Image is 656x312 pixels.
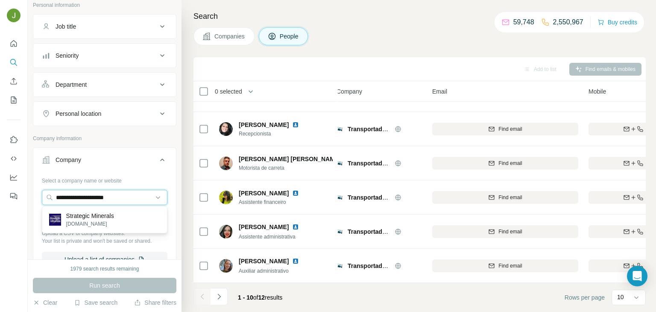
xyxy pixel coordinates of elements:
[42,174,167,185] div: Select a company name or website
[214,32,246,41] span: Companies
[33,16,176,37] button: Job title
[7,74,20,89] button: Enrich CSV
[7,92,20,108] button: My lists
[211,288,228,305] button: Navigate to next page
[239,224,289,230] span: [PERSON_NAME]
[33,135,176,142] p: Company information
[432,259,578,272] button: Find email
[498,125,522,133] span: Find email
[337,126,343,132] img: Logo of Transportadora Verdes Campos
[239,97,296,103] span: Assistente administrativo
[219,191,233,204] img: Avatar
[239,258,289,265] span: [PERSON_NAME]
[56,80,87,89] div: Department
[66,212,114,220] p: Strategic Minerals
[432,123,578,135] button: Find email
[565,293,605,302] span: Rows per page
[432,191,578,204] button: Find email
[7,188,20,204] button: Feedback
[337,160,343,167] img: Logo of Transportadora Verdes Campos
[348,228,465,235] span: Transportadora Verdes [PERSON_NAME]
[7,170,20,185] button: Dashboard
[7,151,20,166] button: Use Surfe API
[337,228,343,235] img: Logo of Transportadora Verdes Campos
[238,294,253,301] span: 1 - 10
[239,121,289,129] span: [PERSON_NAME]
[33,150,176,174] button: Company
[627,266,647,286] div: Open Intercom Messenger
[432,87,447,96] span: Email
[432,225,578,238] button: Find email
[498,228,522,235] span: Find email
[49,214,61,226] img: Strategic Minerals
[219,259,233,273] img: Avatar
[239,155,341,163] span: [PERSON_NAME] [PERSON_NAME]
[348,194,465,201] span: Transportadora Verdes [PERSON_NAME]
[42,252,167,267] button: Upload a list of companies
[498,159,522,167] span: Find email
[215,87,242,96] span: 0 selected
[348,160,465,167] span: Transportadora Verdes [PERSON_NAME]
[253,294,258,301] span: of
[56,22,76,31] div: Job title
[498,194,522,201] span: Find email
[7,132,20,147] button: Use Surfe on LinkedIn
[56,109,101,118] div: Personal location
[33,45,176,66] button: Seniority
[42,230,167,237] p: Upload a CSV of company websites.
[33,103,176,124] button: Personal location
[134,298,176,307] button: Share filters
[7,55,20,70] button: Search
[239,268,289,274] span: Auxiliar administrativo
[7,36,20,51] button: Quick start
[238,294,282,301] span: results
[292,190,299,197] img: LinkedIn logo
[33,1,176,9] p: Personal information
[239,234,296,240] span: Assistente administrativa
[42,237,167,245] p: Your list is private and won't be saved or shared.
[280,32,299,41] span: People
[7,9,20,22] img: Avatar
[219,156,233,170] img: Avatar
[589,87,606,96] span: Mobile
[56,51,79,60] div: Seniority
[597,16,637,28] button: Buy credits
[292,121,299,128] img: LinkedIn logo
[513,17,534,27] p: 59,748
[432,157,578,170] button: Find email
[56,156,81,164] div: Company
[258,294,265,301] span: 12
[239,164,333,172] span: Motorista de carreta
[553,17,583,27] p: 2,550,967
[239,198,309,206] span: Assistente financeiro
[292,224,299,230] img: LinkedIn logo
[337,87,362,96] span: Company
[33,74,176,95] button: Department
[219,122,233,136] img: Avatar
[348,262,465,269] span: Transportadora Verdes [PERSON_NAME]
[292,258,299,265] img: LinkedIn logo
[219,225,233,238] img: Avatar
[337,194,343,201] img: Logo of Transportadora Verdes Campos
[239,130,309,138] span: Recepcionista
[348,126,465,132] span: Transportadora Verdes [PERSON_NAME]
[337,262,343,269] img: Logo of Transportadora Verdes Campos
[239,189,289,197] span: [PERSON_NAME]
[33,298,57,307] button: Clear
[70,265,139,273] div: 1979 search results remaining
[66,220,114,228] p: [DOMAIN_NAME]
[498,262,522,270] span: Find email
[617,293,624,301] p: 10
[74,298,117,307] button: Save search
[193,10,646,22] h4: Search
